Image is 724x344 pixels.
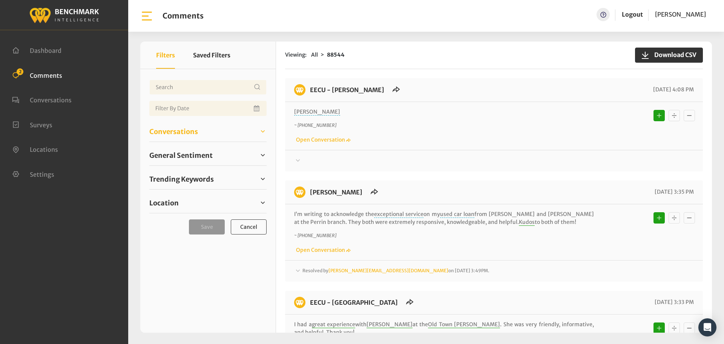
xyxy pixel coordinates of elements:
[310,299,398,306] a: EECU - [GEOGRAPHIC_DATA]
[12,145,58,153] a: Locations
[149,101,267,116] input: Date range input field
[327,51,345,58] strong: 88544
[294,247,351,253] a: Open Conversation
[367,321,413,328] span: [PERSON_NAME]
[294,122,336,128] i: ~ [PHONE_NUMBER]
[374,211,423,218] span: exceptional service
[519,219,535,226] span: Kudos
[149,173,267,185] a: Trending Keywords
[655,8,706,21] a: [PERSON_NAME]
[312,321,355,328] span: great experience
[328,268,448,273] a: [PERSON_NAME][EMAIL_ADDRESS][DOMAIN_NAME]
[149,198,179,208] span: Location
[30,71,62,79] span: Comments
[652,210,697,225] div: Basic example
[302,268,489,273] span: Resolved by on [DATE] 3:49PM.
[294,321,594,336] p: I had a with at the . She was very friendly, informative, and helpful. Thank you!
[149,197,267,208] a: Location
[653,299,694,305] span: [DATE] 3:33 PM
[294,187,305,198] img: benchmark
[12,96,72,103] a: Conversations
[652,321,697,336] div: Basic example
[305,297,402,308] h6: EECU - Clovis Old Town
[622,8,643,21] a: Logout
[30,146,58,153] span: Locations
[17,68,23,75] span: 2
[30,96,72,104] span: Conversations
[294,108,340,116] span: [PERSON_NAME]
[29,6,99,24] img: benchmark
[310,188,362,196] a: [PERSON_NAME]
[12,46,61,54] a: Dashboard
[149,126,267,137] a: Conversations
[428,321,500,328] span: Old Town [PERSON_NAME]
[149,126,198,137] span: Conversations
[140,9,153,23] img: bar
[440,211,475,218] span: used car loan
[652,108,697,123] div: Basic example
[294,84,305,96] img: benchmark
[305,84,389,96] h6: EECU - Selma Branch
[12,71,62,79] a: Comments 2
[231,219,267,234] button: Cancel
[149,150,267,161] a: General Sentiment
[650,50,696,59] span: Download CSV
[12,170,54,177] a: Settings
[311,51,318,58] span: All
[294,210,594,226] p: I’m writing to acknowledge the on my from [PERSON_NAME] and [PERSON_NAME] at the Perrin branch. T...
[149,174,214,184] span: Trending Keywords
[285,51,307,59] span: Viewing:
[294,136,351,143] a: Open Conversation
[294,233,336,238] i: ~ [PHONE_NUMBER]
[30,47,61,54] span: Dashboard
[30,121,52,128] span: Surveys
[294,297,305,308] img: benchmark
[698,318,716,336] div: Open Intercom Messenger
[30,170,54,178] span: Settings
[655,11,706,18] span: [PERSON_NAME]
[193,42,230,69] button: Saved Filters
[653,188,694,195] span: [DATE] 3:35 PM
[651,86,694,93] span: [DATE] 4:08 PM
[149,150,213,160] span: General Sentiment
[12,120,52,128] a: Surveys
[622,11,643,18] a: Logout
[163,11,204,20] h1: Comments
[635,48,703,63] button: Download CSV
[156,42,175,69] button: Filters
[252,101,262,116] button: Open Calendar
[310,86,384,94] a: EECU - [PERSON_NAME]
[305,187,367,198] h6: EECU - Perrin
[149,80,267,95] input: Username
[294,267,694,276] div: Resolved by[PERSON_NAME][EMAIL_ADDRESS][DOMAIN_NAME]on [DATE] 3:49PM.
